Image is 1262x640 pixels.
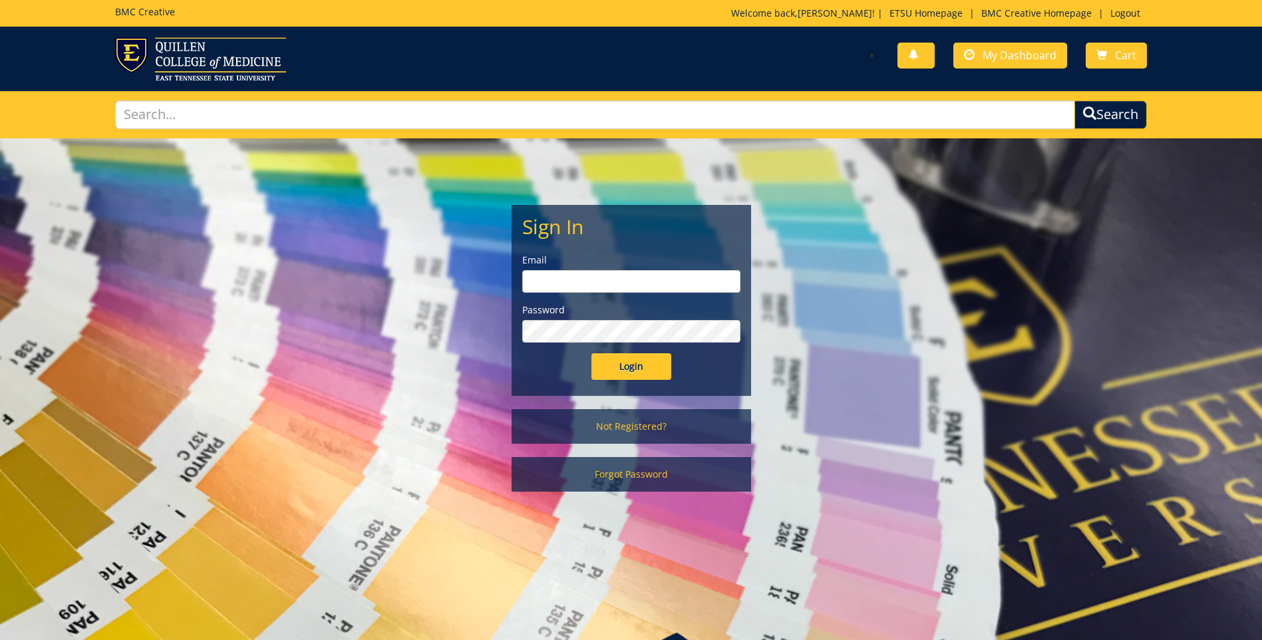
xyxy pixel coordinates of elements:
button: Search [1074,100,1147,129]
a: [PERSON_NAME] [798,7,872,19]
a: Cart [1086,43,1147,69]
label: Password [522,303,740,317]
a: Logout [1104,7,1147,19]
h2: Sign In [522,216,740,238]
input: Login [591,353,671,380]
input: Search... [115,100,1075,129]
h5: BMC Creative [115,7,175,17]
p: Welcome back, ! | | | [731,7,1147,20]
span: Cart [1115,48,1136,63]
a: My Dashboard [953,43,1067,69]
a: Forgot Password [512,457,751,492]
label: Email [522,253,740,267]
span: My Dashboard [983,48,1056,63]
a: ETSU Homepage [883,7,969,19]
img: ETSU logo [115,37,286,80]
a: BMC Creative Homepage [975,7,1098,19]
a: Not Registered? [512,409,751,444]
